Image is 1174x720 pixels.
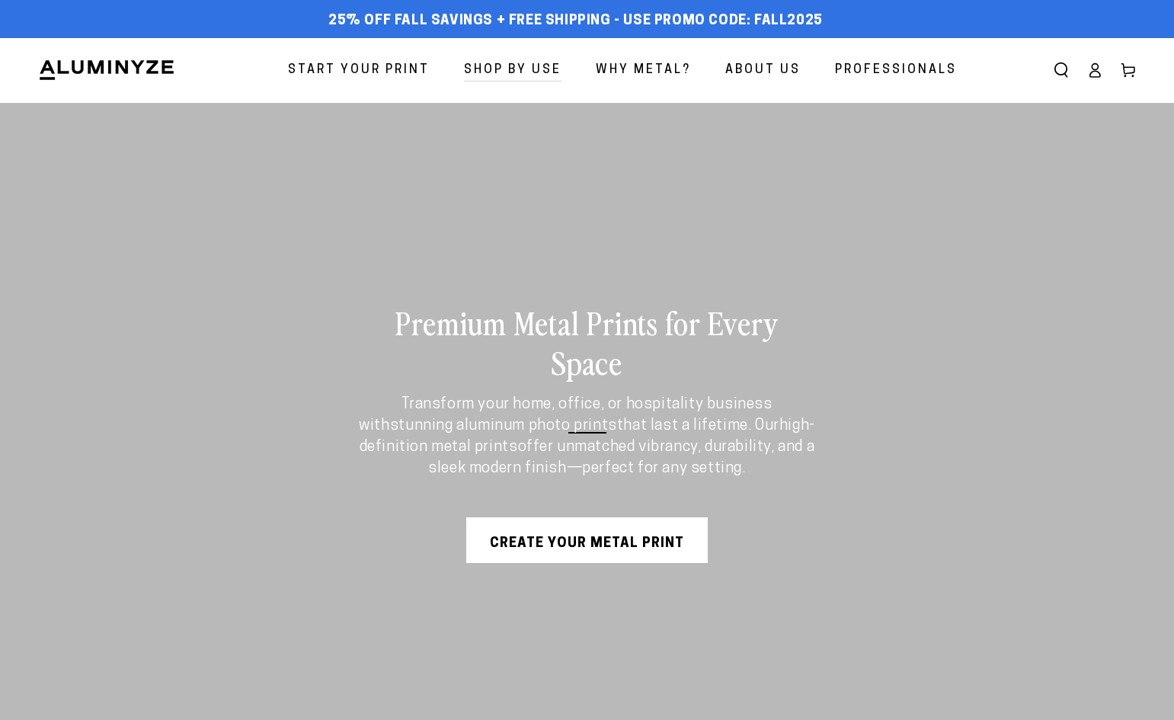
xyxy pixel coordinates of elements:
span: Professionals [835,59,957,82]
a: Why Metal? [584,50,702,91]
h2: Premium Metal Prints for Every Space [358,302,816,382]
span: 25% off FALL Savings + Free Shipping - Use Promo Code: FALL2025 [328,13,823,30]
summary: Search our site [1044,53,1078,87]
span: Shop By Use [464,59,561,82]
span: Why Metal? [596,59,691,82]
a: About Us [714,50,812,91]
img: Aluminyze [38,59,175,82]
a: Shop By Use [453,50,573,91]
a: CREATE YOUR METAL PRINT [466,517,708,563]
strong: stunning aluminum photo prints [390,418,617,434]
a: Professionals [824,50,968,91]
span: About Us [725,59,801,82]
span: Start Your Print [288,59,430,82]
p: Transform your home, office, or hospitality business with that last a lifetime. Our offer unmatch... [358,394,816,479]
a: Start Your Print [277,50,441,91]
